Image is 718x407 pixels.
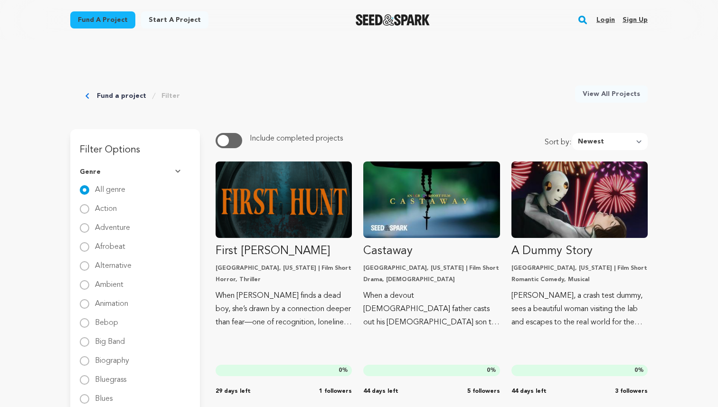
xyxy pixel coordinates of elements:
[511,276,648,284] p: Romantic Comedy, Musical
[545,137,573,150] span: Sort by:
[95,312,118,327] label: Bebop
[356,14,430,26] a: Seed&Spark Homepage
[339,368,342,373] span: 0
[487,367,496,374] span: %
[70,11,135,28] a: Fund a project
[467,388,500,395] span: 5 followers
[85,85,180,106] div: Breadcrumb
[216,265,352,272] p: [GEOGRAPHIC_DATA], [US_STATE] | Film Short
[216,161,352,329] a: Fund First Hunt
[175,170,183,174] img: Seed&Spark Arrow Down Icon
[95,369,126,384] label: Bluegrass
[141,11,208,28] a: Start a project
[95,236,125,251] label: Afrobeat
[339,367,348,374] span: %
[363,244,500,259] p: Castaway
[97,91,146,101] a: Fund a project
[95,255,132,270] label: Alternative
[623,12,648,28] a: Sign up
[95,179,125,194] label: All genre
[363,289,500,329] p: When a devout [DEMOGRAPHIC_DATA] father casts out his [DEMOGRAPHIC_DATA] son to uphold his faith,...
[216,388,251,395] span: 29 days left
[95,274,123,289] label: Ambient
[95,350,129,365] label: Biography
[80,160,190,184] button: Genre
[511,265,648,272] p: [GEOGRAPHIC_DATA], [US_STATE] | Film Short
[511,161,648,329] a: Fund A Dummy Story
[80,167,101,177] span: Genre
[634,367,644,374] span: %
[363,388,398,395] span: 44 days left
[363,265,500,272] p: [GEOGRAPHIC_DATA], [US_STATE] | Film Short
[511,244,648,259] p: A Dummy Story
[511,388,547,395] span: 44 days left
[511,289,648,329] p: [PERSON_NAME], a crash test dummy, sees a beautiful woman visiting the lab and escapes to the rea...
[216,276,352,284] p: Horror, Thriller
[575,85,648,103] a: View All Projects
[95,198,117,213] label: Action
[161,91,180,101] a: Filter
[95,388,113,403] label: Blues
[216,244,352,259] p: First [PERSON_NAME]
[95,217,130,232] label: Adventure
[363,161,500,329] a: Fund Castaway
[596,12,615,28] a: Login
[216,289,352,329] p: When [PERSON_NAME] finds a dead boy, she’s drawn by a connection deeper than fear—one of recognit...
[615,388,648,395] span: 3 followers
[363,276,500,284] p: Drama, [DEMOGRAPHIC_DATA]
[634,368,638,373] span: 0
[319,388,352,395] span: 1 followers
[356,14,430,26] img: Seed&Spark Logo Dark Mode
[95,293,128,308] label: Animation
[487,368,490,373] span: 0
[250,135,343,142] span: Include completed projects
[95,331,125,346] label: Big Band
[70,129,200,160] h3: Filter Options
